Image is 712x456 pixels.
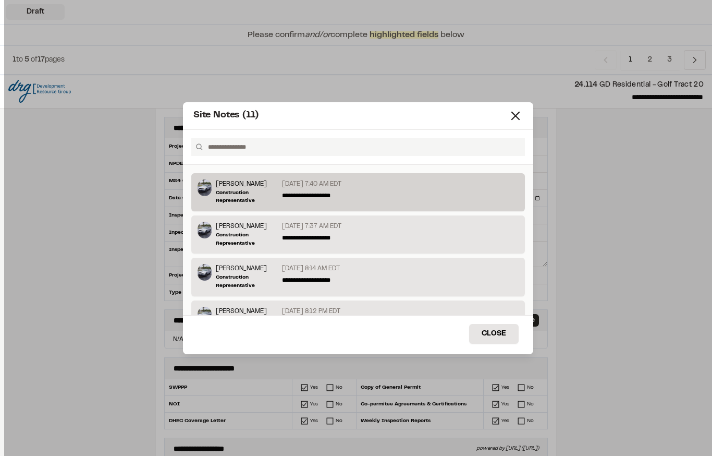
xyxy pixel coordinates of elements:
p: [PERSON_NAME] [216,222,278,231]
p: [DATE] 8:14 AM EDT [282,264,340,273]
img: Timothy Clark [198,222,212,238]
div: Click to select [191,215,525,254]
img: Timothy Clark [198,307,212,323]
p: Construction Representative [216,231,278,247]
p: [DATE] 7:37 AM EDT [282,222,341,231]
div: Site Notes (11) [193,109,508,123]
p: [DATE] 8:12 PM EDT [282,307,340,316]
button: Close [469,324,519,344]
div: Click to select [191,173,525,211]
div: Click to select [191,301,525,339]
p: [PERSON_NAME] [216,264,278,273]
img: Timothy Clark [198,179,212,196]
img: Timothy Clark [198,264,212,281]
div: Click to select [191,258,525,296]
p: [DATE] 7:40 AM EDT [282,179,341,189]
p: [PERSON_NAME] [216,179,278,189]
p: [PERSON_NAME] [216,307,278,316]
p: Construction Representative [216,189,278,205]
p: Construction Representative [216,273,278,290]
